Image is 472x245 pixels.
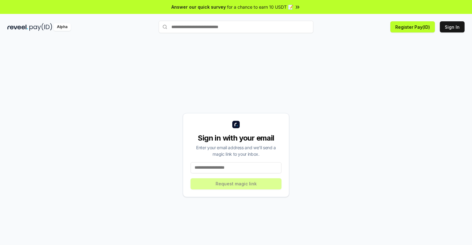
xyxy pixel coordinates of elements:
img: pay_id [29,23,52,31]
button: Register Pay(ID) [390,21,435,32]
img: reveel_dark [7,23,28,31]
button: Sign In [440,21,465,32]
span: Answer our quick survey [171,4,226,10]
div: Alpha [54,23,71,31]
span: for a chance to earn 10 USDT 📝 [227,4,293,10]
div: Sign in with your email [191,133,281,143]
img: logo_small [232,121,240,128]
div: Enter your email address and we’ll send a magic link to your inbox. [191,144,281,157]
